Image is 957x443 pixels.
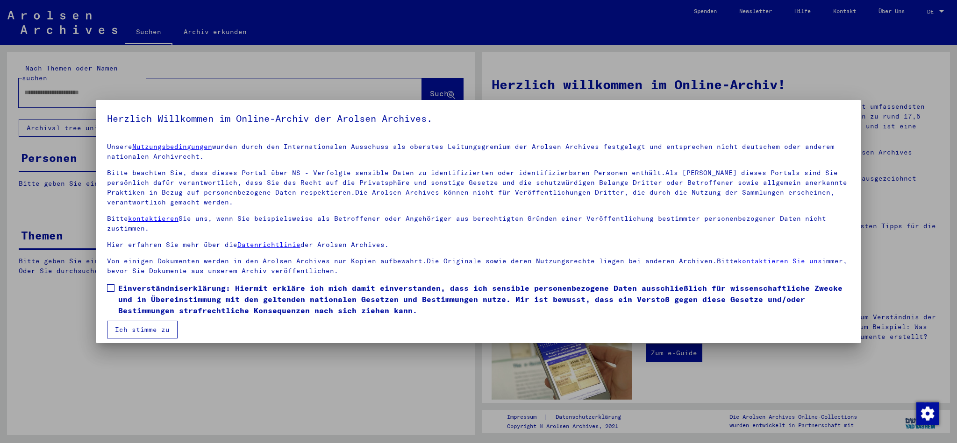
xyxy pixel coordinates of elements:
a: Datenrichtlinie [237,240,300,249]
p: Unsere wurden durch den Internationalen Ausschuss als oberstes Leitungsgremium der Arolsen Archiv... [107,142,850,162]
button: Ich stimme zu [107,321,178,338]
a: kontaktieren [128,214,179,223]
span: Einverständniserklärung: Hiermit erkläre ich mich damit einverstanden, dass ich sensible personen... [118,282,850,316]
p: Von einigen Dokumenten werden in den Arolsen Archives nur Kopien aufbewahrt.Die Originale sowie d... [107,256,850,276]
a: kontaktieren Sie uns [738,257,822,265]
p: Bitte Sie uns, wenn Sie beispielsweise als Betroffener oder Angehöriger aus berechtigten Gründen ... [107,214,850,233]
p: Bitte beachten Sie, dass dieses Portal über NS - Verfolgte sensible Daten zu identifizierten oder... [107,168,850,207]
img: Zustimmung ändern [916,402,939,425]
h5: Herzlich Willkommen im Online-Archiv der Arolsen Archives. [107,111,850,126]
a: Nutzungsbedingungen [132,142,212,151]
p: Hier erfahren Sie mehr über die der Arolsen Archives. [107,240,850,250]
div: Zustimmung ändern [916,402,938,424]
